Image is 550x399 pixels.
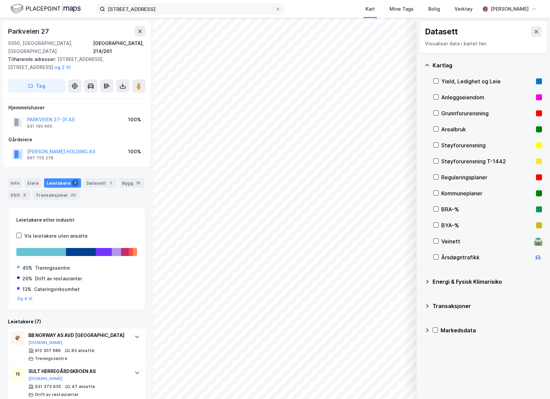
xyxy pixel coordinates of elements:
[425,40,542,48] div: Visualiser data i kartet her.
[33,190,80,200] div: Transaksjoner
[441,77,533,85] div: Yield, Ledighet og Leie
[35,348,61,353] div: 912 307 689
[441,253,531,261] div: Årsdøgntrafikk
[441,205,533,213] div: BRA–%
[35,356,67,361] div: Treningssentre
[22,275,32,283] div: 26%
[366,5,375,13] div: Kart
[35,275,82,283] div: Drift av restauranter
[517,367,550,399] div: Kontrollprogram for chat
[28,376,63,381] button: [DOMAIN_NAME]
[35,264,70,272] div: Treningssentre
[16,216,137,224] div: Leietakere etter industri
[107,180,114,186] div: 1
[44,178,81,188] div: Leietakere
[71,348,94,353] div: 83 ansatte
[69,192,77,198] div: 20
[28,331,128,339] div: BB NORWAY AS AVD [GEOGRAPHIC_DATA]
[93,39,145,55] div: [GEOGRAPHIC_DATA], 214/261
[491,5,529,13] div: [PERSON_NAME]
[8,178,22,188] div: Info
[441,221,533,229] div: BYA–%
[8,190,30,200] div: ESG
[390,5,414,13] div: Mine Tags
[28,340,63,345] button: [DOMAIN_NAME]
[534,237,543,246] div: 🛣️
[72,384,95,389] div: 47 ansatte
[119,178,144,188] div: Bygg
[8,55,140,71] div: [STREET_ADDRESS], [STREET_ADDRESS]
[441,326,542,334] div: Markedsdata
[425,26,458,37] div: Datasett
[35,392,79,397] div: Drift av restauranter
[135,180,142,186] div: 10
[8,136,145,144] div: Gårdeiere
[433,61,542,69] div: Kartlag
[22,264,32,272] div: 45%
[34,285,80,293] div: Cateringvirksomhet
[84,178,117,188] div: Datasett
[128,116,141,124] div: 100%
[8,26,50,37] div: Parkveien 27
[433,278,542,286] div: Energi & Fysisk Klimarisiko
[28,367,128,375] div: SULT HERREGÅRDSKROEN AS
[441,157,533,165] div: Støyforurensning T-1442
[455,5,473,13] div: Verktøy
[21,192,28,198] div: 3
[8,318,145,326] div: Leietakere (7)
[35,384,61,389] div: 931 373 935
[128,148,141,156] div: 100%
[441,93,533,101] div: Anleggseiendom
[441,237,531,245] div: Veinett
[433,302,542,310] div: Transaksjoner
[441,109,533,117] div: Grunnforurensning
[8,56,57,62] span: Tilhørende adresser:
[8,79,65,93] button: Tag
[8,39,93,55] div: 0350, [GEOGRAPHIC_DATA], [GEOGRAPHIC_DATA]
[25,178,41,188] div: Eiere
[11,3,81,15] img: logo.f888ab2527a4732fd821a326f86c7f29.svg
[22,285,31,293] div: 13%
[24,232,88,240] div: Vis leietakere uten ansatte
[441,189,533,197] div: Kommuneplaner
[441,125,533,133] div: Arealbruk
[517,367,550,399] iframe: Chat Widget
[27,155,53,161] div: 997 755 278
[441,173,533,181] div: Reguleringsplaner
[72,180,78,186] div: 7
[105,4,275,14] input: Søk på adresse, matrikkel, gårdeiere, leietakere eller personer
[17,296,33,301] button: Og 4 til
[8,104,145,112] div: Hjemmelshaver
[441,141,533,149] div: Støyforurensning
[428,5,440,13] div: Bolig
[27,124,52,129] div: 931 190 660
